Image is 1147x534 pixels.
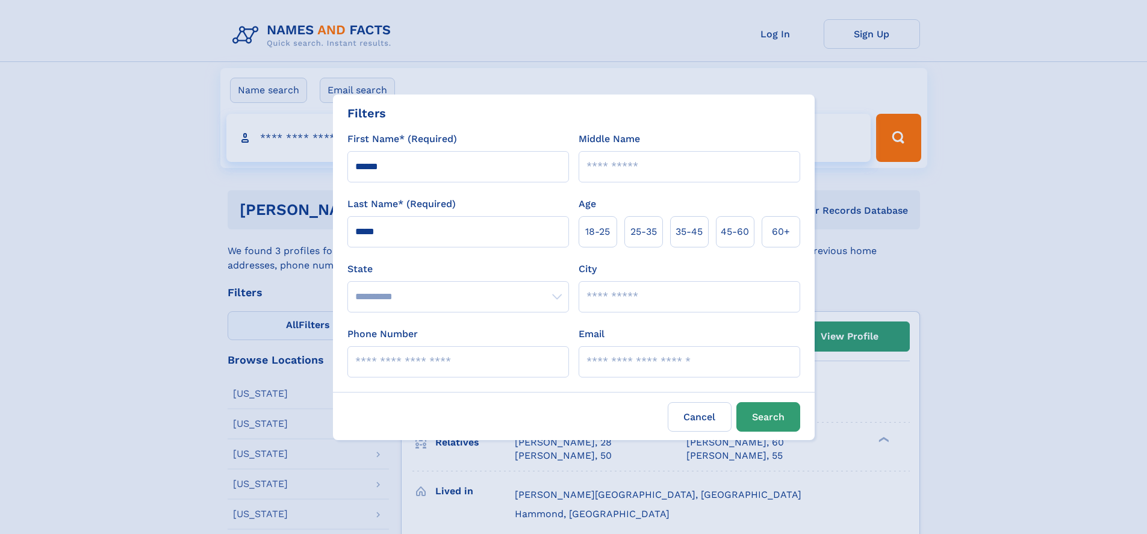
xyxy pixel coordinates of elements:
label: Email [579,327,605,341]
label: Cancel [668,402,732,432]
span: 25‑35 [630,225,657,239]
button: Search [736,402,800,432]
span: 45‑60 [721,225,749,239]
label: First Name* (Required) [347,132,457,146]
label: Middle Name [579,132,640,146]
label: Last Name* (Required) [347,197,456,211]
span: 35‑45 [676,225,703,239]
label: State [347,262,569,276]
div: Filters [347,104,386,122]
span: 60+ [772,225,790,239]
span: 18‑25 [585,225,610,239]
label: Phone Number [347,327,418,341]
label: City [579,262,597,276]
label: Age [579,197,596,211]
